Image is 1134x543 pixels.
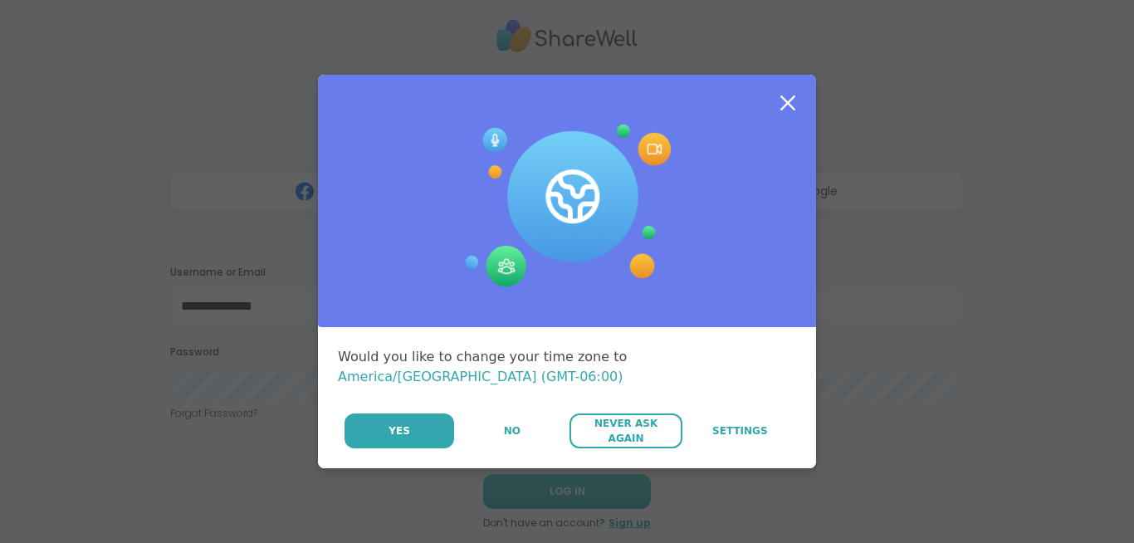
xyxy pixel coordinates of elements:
button: No [456,413,568,448]
img: Session Experience [463,125,671,287]
button: Never Ask Again [569,413,682,448]
span: Never Ask Again [578,416,673,446]
span: Settings [712,423,768,438]
span: America/[GEOGRAPHIC_DATA] (GMT-06:00) [338,369,623,384]
span: Yes [389,423,410,438]
button: Yes [345,413,454,448]
a: Settings [684,413,796,448]
div: Would you like to change your time zone to [338,347,796,387]
span: No [504,423,521,438]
